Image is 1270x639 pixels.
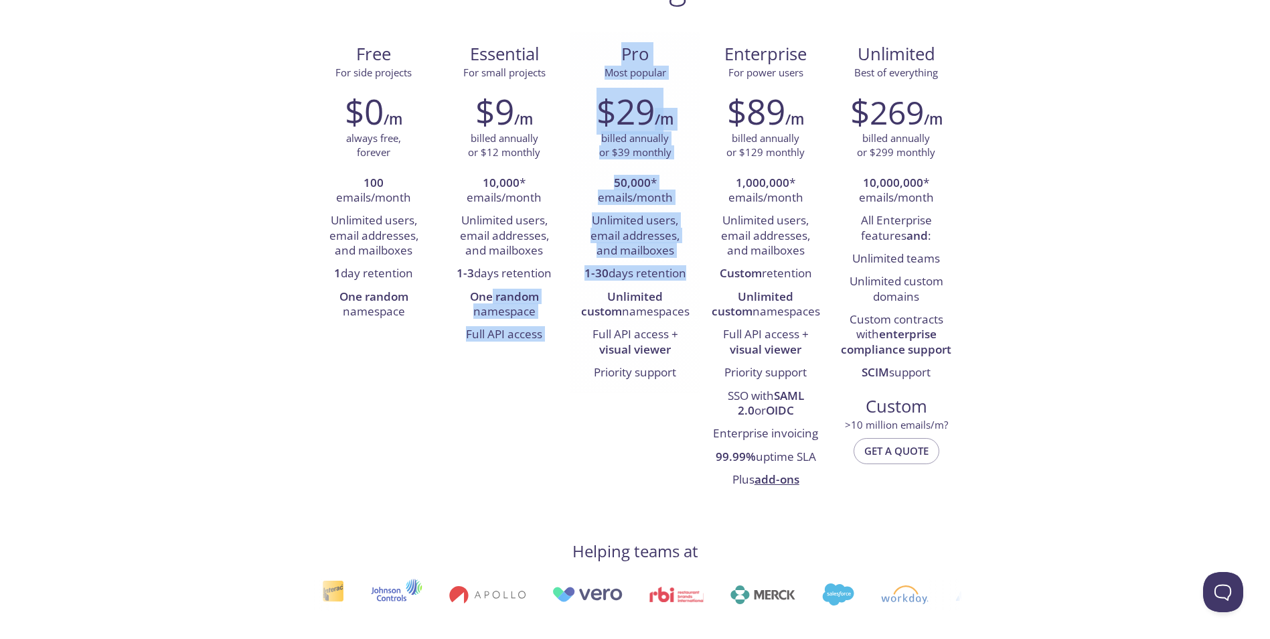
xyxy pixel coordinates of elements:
[581,289,663,319] strong: Unlimited custom
[710,263,821,285] li: retention
[854,66,938,79] span: Best of everything
[364,175,384,190] strong: 100
[710,385,821,423] li: SSO with or
[730,585,795,604] img: merck
[457,265,474,281] strong: 1-3
[483,175,520,190] strong: 10,000
[463,66,546,79] span: For small projects
[736,175,789,190] strong: 1,000,000
[468,131,540,160] p: billed annually or $12 monthly
[319,210,429,263] li: Unlimited users, email addresses, and mailboxes
[614,175,651,190] strong: 50,000
[766,403,794,418] strong: OIDC
[321,580,343,609] img: interac
[712,289,794,319] strong: Unlimited custom
[319,43,428,66] span: Free
[514,108,533,131] h6: /m
[345,91,384,131] h2: $0
[738,388,804,418] strong: SAML 2.0
[450,43,559,66] span: Essential
[384,108,402,131] h6: /m
[710,324,821,362] li: Full API access +
[710,469,821,492] li: Plus
[334,265,341,281] strong: 1
[370,579,422,611] img: johnsoncontrols
[716,449,756,464] strong: 99.99%
[720,265,762,281] strong: Custom
[710,362,821,384] li: Priority support
[710,210,821,263] li: Unlimited users, email addresses, and mailboxes
[599,131,671,160] p: billed annually or $39 monthly
[845,418,948,431] span: > 10 million emails/m?
[862,364,889,380] strong: SCIM
[841,248,951,271] li: Unlimited teams
[841,172,951,210] li: * emails/month
[755,472,799,487] a: add-ons
[335,66,412,79] span: For side projects
[655,108,673,131] h6: /m
[580,43,690,66] span: Pro
[785,108,804,131] h6: /m
[449,585,525,604] img: apollo
[850,91,924,131] h2: $
[346,131,401,160] p: always free, forever
[710,286,821,324] li: namespaces
[580,362,690,384] li: Priority support
[906,228,928,243] strong: and
[449,263,560,285] li: days retention
[319,286,429,324] li: namespace
[552,587,623,602] img: vero
[730,342,801,357] strong: visual viewer
[449,286,560,324] li: namespace
[710,423,821,445] li: Enterprise invoicing
[339,289,408,304] strong: One random
[727,91,785,131] h2: $89
[710,172,821,210] li: * emails/month
[710,446,821,469] li: uptime SLA
[649,587,703,602] img: rbi
[475,91,514,131] h2: $9
[880,585,928,604] img: workday
[711,43,820,66] span: Enterprise
[858,42,935,66] span: Unlimited
[728,66,803,79] span: For power users
[580,324,690,362] li: Full API access +
[319,172,429,210] li: emails/month
[319,263,429,285] li: day retention
[842,395,951,418] span: Custom
[580,172,690,210] li: * emails/month
[449,172,560,210] li: * emails/month
[841,271,951,309] li: Unlimited custom domains
[584,265,609,281] strong: 1-30
[841,210,951,248] li: All Enterprise features :
[605,66,666,79] span: Most popular
[597,91,655,131] h2: $29
[580,286,690,324] li: namespaces
[863,175,923,190] strong: 10,000,000
[470,289,539,304] strong: One random
[857,131,935,160] p: billed annually or $299 monthly
[599,342,671,357] strong: visual viewer
[572,541,698,562] h4: Helping teams at
[854,438,939,464] button: Get a quote
[870,90,924,134] span: 269
[924,108,943,131] h6: /m
[580,263,690,285] li: days retention
[841,326,951,356] strong: enterprise compliance support
[821,583,854,606] img: salesforce
[580,210,690,263] li: Unlimited users, email addresses, and mailboxes
[449,324,560,346] li: Full API access
[1203,572,1243,612] iframe: Help Scout Beacon - Open
[864,442,929,459] span: Get a quote
[726,131,805,160] p: billed annually or $129 monthly
[841,309,951,362] li: Custom contracts with
[449,210,560,263] li: Unlimited users, email addresses, and mailboxes
[841,362,951,384] li: support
